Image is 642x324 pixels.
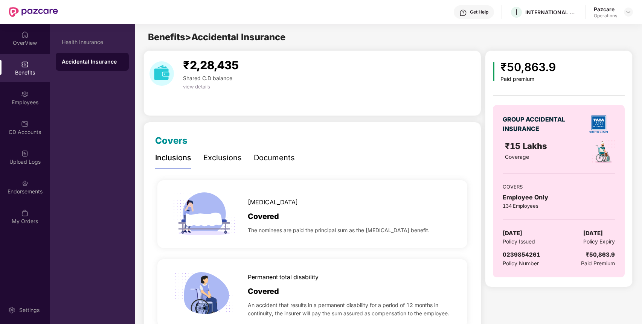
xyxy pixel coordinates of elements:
[21,120,29,128] img: svg+xml;base64,PHN2ZyBpZD0iQ0RfQWNjb3VudHMiIGRhdGEtbmFtZT0iQ0QgQWNjb3VudHMiIHhtbG5zPSJodHRwOi8vd3...
[503,260,539,266] span: Policy Number
[8,306,15,314] img: svg+xml;base64,PHN2ZyBpZD0iU2V0dGluZy0yMHgyMCIgeG1sbnM9Imh0dHA6Ly93d3cudzMub3JnLzIwMDAvc3ZnIiB3aW...
[625,9,631,15] img: svg+xml;base64,PHN2ZyBpZD0iRHJvcGRvd24tMzJ4MzIiIHhtbG5zPSJodHRwOi8vd3d3LnczLm9yZy8yMDAwL3N2ZyIgd2...
[183,75,232,81] span: Shared C.D balance
[248,211,279,222] span: Covered
[503,229,522,238] span: [DATE]
[503,251,540,258] span: 0239854261
[493,62,495,81] img: icon
[148,32,285,43] span: Benefits > Accidental Insurance
[17,306,42,314] div: Settings
[9,7,58,17] img: New Pazcare Logo
[170,180,238,248] img: icon
[459,9,467,17] img: svg+xml;base64,PHN2ZyBpZD0iSGVscC0zMngzMiIgeG1sbnM9Imh0dHA6Ly93d3cudzMub3JnLzIwMDAvc3ZnIiB3aWR0aD...
[21,209,29,217] img: svg+xml;base64,PHN2ZyBpZD0iTXlfT3JkZXJzIiBkYXRhLW5hbWU9Ik15IE9yZGVycyIgeG1sbnM9Imh0dHA6Ly93d3cudz...
[525,9,578,16] div: INTERNATIONAL ASSET RECONSTRUCTION COMPANY PRIVATE LIMITED
[586,250,615,259] div: ₹50,863.9
[62,58,123,65] div: Accidental Insurance
[500,76,556,82] div: Paid premium
[21,31,29,38] img: svg+xml;base64,PHN2ZyBpZD0iSG9tZSIgeG1sbnM9Imh0dHA6Ly93d3cudzMub3JnLzIwMDAvc3ZnIiB3aWR0aD0iMjAiIG...
[594,13,617,19] div: Operations
[248,226,430,234] span: The nominees are paid the principal sum as the [MEDICAL_DATA] benefit.
[21,150,29,157] img: svg+xml;base64,PHN2ZyBpZD0iVXBsb2FkX0xvZ3MiIGRhdGEtbmFtZT0iVXBsb2FkIExvZ3MiIHhtbG5zPSJodHRwOi8vd3...
[155,152,191,164] div: Inclusions
[21,90,29,98] img: svg+xml;base64,PHN2ZyBpZD0iRW1wbG95ZWVzIiB4bWxucz0iaHR0cDovL3d3dy53My5vcmcvMjAwMC9zdmciIHdpZHRoPS...
[500,58,556,76] div: ₹50,863.9
[583,237,615,246] span: Policy Expiry
[21,61,29,68] img: svg+xml;base64,PHN2ZyBpZD0iQmVuZWZpdHMiIHhtbG5zPSJodHRwOi8vd3d3LnczLm9yZy8yMDAwL3N2ZyIgd2lkdGg9Ij...
[248,301,454,318] span: An accident that results in a permanent disability for a period of 12 months in continuity, the i...
[583,229,603,238] span: [DATE]
[503,115,569,134] div: GROUP ACCIDENTAL INSURANCE
[248,286,279,297] span: Covered
[503,202,615,210] div: 134 Employees
[254,152,295,164] div: Documents
[21,179,29,187] img: svg+xml;base64,PHN2ZyBpZD0iRW5kb3JzZW1lbnRzIiB4bWxucz0iaHR0cDovL3d3dy53My5vcmcvMjAwMC9zdmciIHdpZH...
[503,193,615,202] div: Employee Only
[149,61,174,86] img: download
[505,141,549,151] span: ₹15 Lakhs
[503,183,615,190] div: COVERS
[183,84,210,90] span: view details
[581,259,615,268] span: Paid Premium
[503,237,535,246] span: Policy Issued
[248,198,298,207] span: [MEDICAL_DATA]
[183,58,239,72] span: ₹2,28,435
[203,152,242,164] div: Exclusions
[515,8,517,17] span: I
[594,6,617,13] div: Pazcare
[470,9,488,15] div: Get Help
[586,111,612,137] img: insurerLogo
[155,134,188,148] div: Covers
[505,154,529,160] span: Coverage
[62,39,123,45] div: Health Insurance
[248,272,319,282] span: Permanent total disability
[591,140,616,164] img: policyIcon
